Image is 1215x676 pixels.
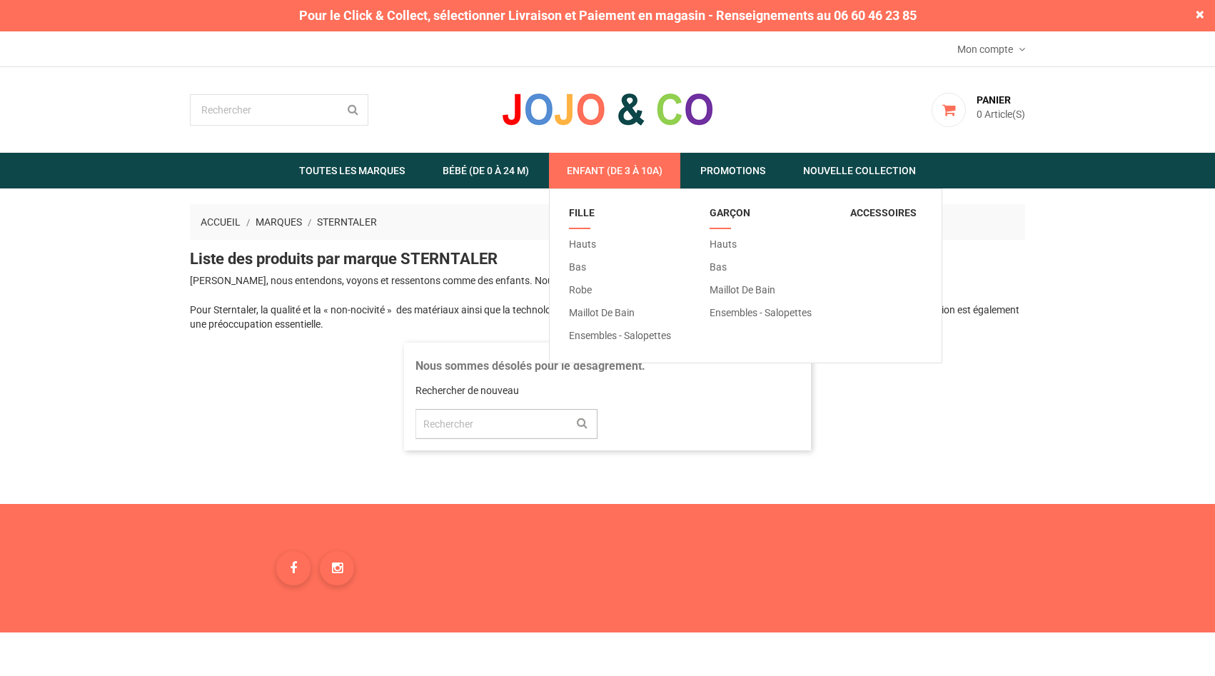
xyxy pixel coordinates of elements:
input: Rechercher [190,94,368,126]
a: Ensembles - Salopettes [710,298,812,321]
p: [PERSON_NAME], nous entendons, voyons et ressentons comme des enfants. Nous voulons comprendre ce... [190,273,1025,288]
a: Garçon [710,205,812,228]
span: Panier [977,94,1011,106]
p: Pour Sterntaler, la qualité et la « non-nocivité » des matériaux ainsi que la technologie de fabr... [190,303,1025,332]
a: Accessoires [850,205,922,228]
a: Hauts [710,229,812,252]
a: Fille [569,205,671,228]
span: Article(s) [984,109,1025,120]
a: Robe [569,275,671,298]
input: Rechercher [415,409,598,439]
a: Accueil [201,216,243,228]
a: Promotions [682,153,783,188]
a: Bas [569,252,671,275]
a: Ensembles - Salopettes [569,321,671,343]
a: Nouvelle Collection [785,153,934,188]
a: Enfant (de 3 à 10A) [549,153,680,188]
h1: Liste des produits par marque STERNTALER [190,251,1025,268]
span: × [1196,6,1204,22]
a: Maillot de Bain [569,298,671,321]
p: Rechercher de nouveau [415,383,800,398]
span: Pour le Click & Collect, sélectionner Livraison et Paiement en magasin - Renseignements au 06 60 ... [292,6,924,25]
a: Maillot de Bain [710,275,812,298]
a: Toutes les marques [281,153,423,188]
span: Accueil [201,216,241,228]
a: Marques [256,216,304,228]
a: STERNTALER [317,216,377,228]
a: Bas [710,252,812,275]
a: Hauts [569,229,671,252]
a: Bébé (de 0 à 24 m) [425,153,547,188]
span: 0 [977,109,982,120]
img: JOJO & CO [500,91,715,127]
h4: Nous sommes désolés pour le désagrément. [415,360,800,373]
span: Mon compte [957,44,1017,55]
span: Marques [256,216,302,228]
